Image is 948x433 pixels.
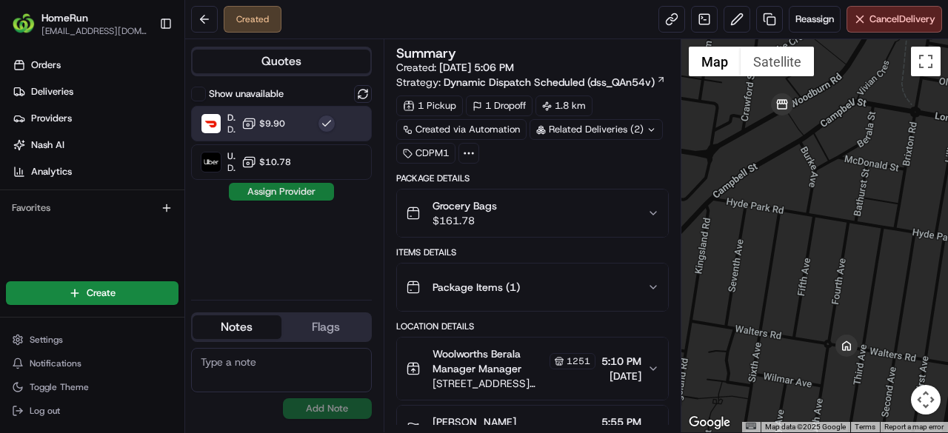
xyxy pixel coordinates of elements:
h3: Summary [396,47,456,60]
button: Woolworths Berala Manager Manager1251[STREET_ADDRESS][PERSON_NAME]5:10 PM[DATE] [397,338,668,400]
img: Uber [201,152,221,172]
button: Flags [281,315,370,339]
img: HomeRun [12,12,36,36]
img: Google [685,413,734,432]
a: Orders [6,53,184,77]
div: CDPM1 [396,143,455,164]
span: Notifications [30,358,81,369]
span: $9.90 [259,118,285,130]
a: Open this area in Google Maps (opens a new window) [685,413,734,432]
button: CancelDelivery [847,6,942,33]
span: Cancel Delivery [869,13,935,26]
button: Reassign [789,6,841,33]
span: [STREET_ADDRESS][PERSON_NAME] [433,376,595,391]
button: Grocery Bags$161.78 [397,189,668,237]
a: Nash AI [6,133,184,157]
span: [PERSON_NAME] [433,414,516,429]
div: 1 Pickup [396,95,463,116]
span: DoorDash [227,112,236,124]
div: 1 Dropoff [466,95,533,116]
button: Notifications [6,353,178,374]
a: Providers [6,107,184,130]
button: $9.90 [241,116,285,131]
span: [DATE] 5:06 PM [439,61,514,74]
div: Items Details [396,246,669,258]
a: Created via Automation [396,119,527,140]
span: [DATE] [601,369,641,383]
a: Report a map error [884,423,944,431]
button: Settings [6,329,178,350]
span: Package Items ( 1 ) [433,280,520,295]
span: Toggle Theme [30,381,89,393]
button: Package Items (1) [397,264,668,311]
button: Map camera controls [911,385,941,414]
span: Uber [227,150,236,162]
img: DoorDash [201,114,221,133]
span: Log out [30,405,60,417]
a: Deliveries [6,80,184,104]
button: Toggle fullscreen view [911,47,941,76]
span: 1251 [567,355,590,367]
span: Dropoff ETA 40 minutes [227,162,236,174]
button: Log out [6,400,178,421]
span: Map data ©2025 Google [765,423,846,431]
div: 1.8 km [535,95,592,116]
a: Terms [855,423,875,431]
span: Dropoff ETA 59 minutes [227,124,236,135]
div: Favorites [6,196,178,220]
span: Reassign [795,13,834,26]
button: Toggle Theme [6,377,178,397]
span: Created: [396,60,514,75]
button: Notes [193,315,281,339]
span: $10.78 [259,156,291,168]
div: Related Deliveries (2) [530,119,663,140]
button: [EMAIL_ADDRESS][DOMAIN_NAME] [41,25,147,37]
button: HomeRun [41,10,88,25]
button: Assign Provider [229,183,334,201]
button: Create [6,281,178,305]
label: Show unavailable [209,87,284,101]
span: Orders [31,58,61,72]
button: Show street map [689,47,741,76]
div: Strategy: [396,75,666,90]
span: Grocery Bags [433,198,497,213]
span: Nash AI [31,138,64,152]
button: Quotes [193,50,370,73]
span: Analytics [31,165,72,178]
span: $161.78 [433,213,497,228]
button: Keyboard shortcuts [746,423,756,429]
span: Dynamic Dispatch Scheduled (dss_QAn54v) [444,75,655,90]
a: Analytics [6,160,184,184]
div: Package Details [396,172,669,184]
button: HomeRunHomeRun[EMAIL_ADDRESS][DOMAIN_NAME] [6,6,153,41]
span: Deliveries [31,85,73,98]
div: Location Details [396,320,669,332]
span: Create [87,286,116,300]
span: Providers [31,112,72,125]
span: Woolworths Berala Manager Manager [433,346,547,376]
span: Settings [30,334,63,346]
button: Show satellite imagery [741,47,814,76]
span: 5:10 PM [601,354,641,369]
a: Dynamic Dispatch Scheduled (dss_QAn54v) [444,75,666,90]
button: $10.78 [241,155,291,169]
span: 5:55 PM [601,414,641,429]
